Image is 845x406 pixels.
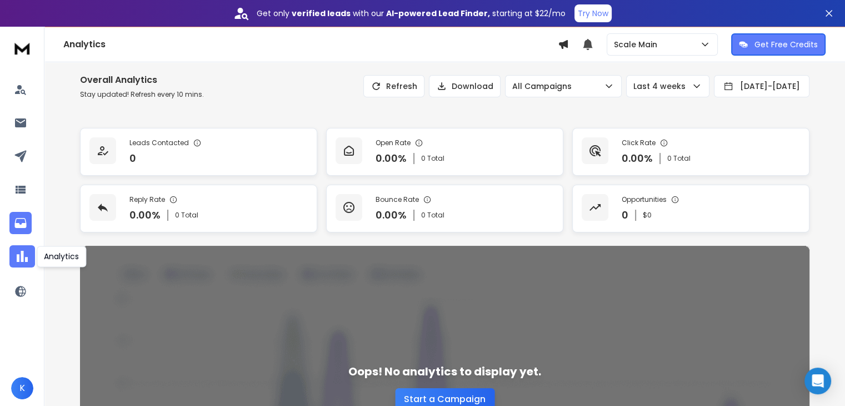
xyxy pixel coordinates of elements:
[452,81,493,92] p: Download
[80,185,317,232] a: Reply Rate0.00%0 Total
[11,377,33,399] button: K
[11,38,33,58] img: logo
[257,8,566,19] p: Get only with our starting at $22/mo
[578,8,608,19] p: Try Now
[622,151,653,166] p: 0.00 %
[614,39,662,50] p: Scale Main
[572,128,809,176] a: Click Rate0.00%0 Total
[376,151,407,166] p: 0.00 %
[175,211,198,220] p: 0 Total
[80,90,204,99] p: Stay updated! Refresh every 10 mins.
[643,211,652,220] p: $ 0
[714,75,809,97] button: [DATE]-[DATE]
[574,4,612,22] button: Try Now
[421,154,444,163] p: 0 Total
[326,128,563,176] a: Open Rate0.00%0 Total
[622,138,656,147] p: Click Rate
[667,154,691,163] p: 0 Total
[421,211,444,220] p: 0 Total
[804,368,831,394] div: Open Intercom Messenger
[572,185,809,232] a: Opportunities0$0
[376,207,407,223] p: 0.00 %
[63,38,558,51] h1: Analytics
[622,195,667,204] p: Opportunities
[376,195,419,204] p: Bounce Rate
[129,151,136,166] p: 0
[622,207,628,223] p: 0
[129,195,165,204] p: Reply Rate
[292,8,351,19] strong: verified leads
[512,81,576,92] p: All Campaigns
[429,75,501,97] button: Download
[37,246,86,267] div: Analytics
[376,138,411,147] p: Open Rate
[80,73,204,87] h1: Overall Analytics
[129,207,161,223] p: 0.00 %
[80,128,317,176] a: Leads Contacted0
[754,39,818,50] p: Get Free Credits
[129,138,189,147] p: Leads Contacted
[731,33,826,56] button: Get Free Credits
[386,81,417,92] p: Refresh
[363,75,424,97] button: Refresh
[386,8,490,19] strong: AI-powered Lead Finder,
[326,185,563,232] a: Bounce Rate0.00%0 Total
[633,81,690,92] p: Last 4 weeks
